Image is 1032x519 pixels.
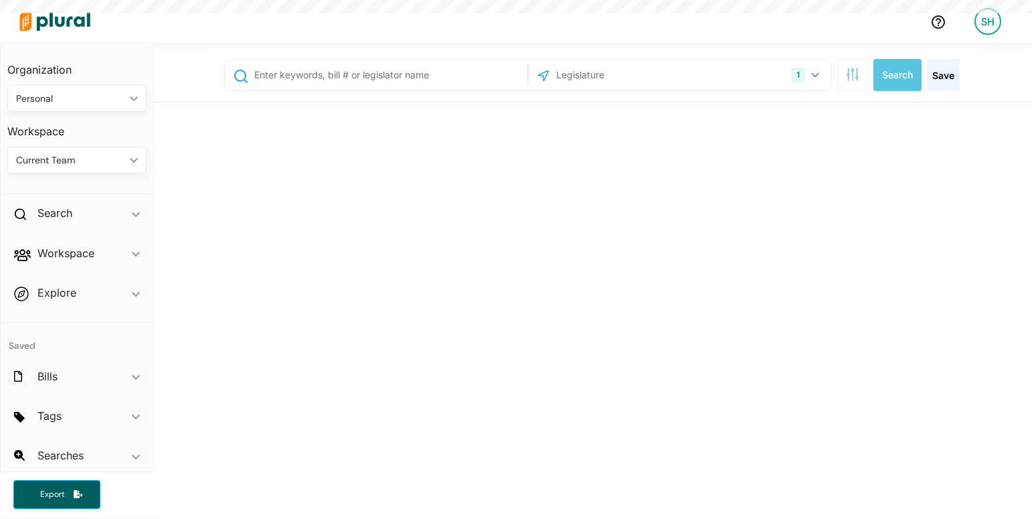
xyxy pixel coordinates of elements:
[791,68,805,82] div: 1
[786,62,828,88] button: 1
[37,448,84,463] h2: Searches
[555,62,698,88] input: Legislature
[253,62,524,88] input: Enter keywords, bill # or legislator name
[7,50,147,80] h3: Organization
[1,323,153,356] h4: Saved
[964,3,1012,40] a: SH
[37,409,62,423] h2: Tags
[37,246,94,261] h2: Workspace
[31,489,74,500] span: Export
[37,206,72,220] h2: Search
[873,59,922,91] button: Search
[846,68,859,79] span: Search Filters
[927,59,960,91] button: Save
[13,480,100,509] button: Export
[7,112,147,141] h3: Workspace
[16,153,124,167] div: Current Team
[37,369,58,384] h2: Bills
[37,285,76,300] h2: Explore
[974,8,1001,35] div: SH
[16,92,124,106] div: Personal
